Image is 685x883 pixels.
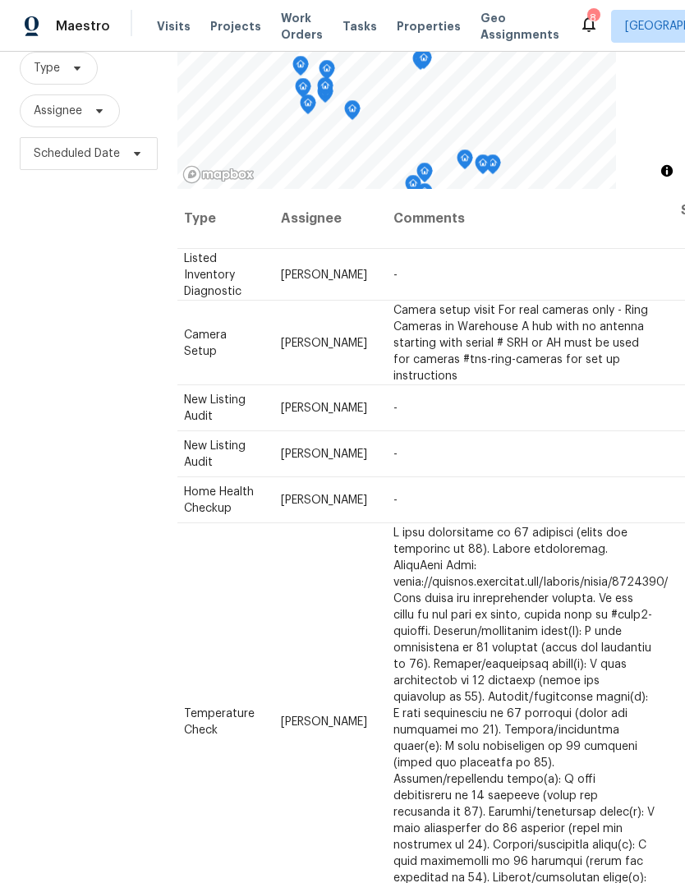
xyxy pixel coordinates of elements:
[268,189,380,249] th: Assignee
[34,103,82,119] span: Assignee
[281,448,367,460] span: [PERSON_NAME]
[184,440,246,468] span: New Listing Audit
[184,707,255,735] span: Temperature Check
[657,161,677,181] button: Toggle attribution
[157,18,191,34] span: Visits
[34,145,120,162] span: Scheduled Date
[34,60,60,76] span: Type
[56,18,110,34] span: Maestro
[393,494,398,506] span: -
[662,162,672,180] span: Toggle attribution
[397,18,461,34] span: Properties
[412,50,429,76] div: Map marker
[184,329,227,356] span: Camera Setup
[457,149,473,175] div: Map marker
[393,402,398,414] span: -
[485,154,501,180] div: Map marker
[281,10,323,43] span: Work Orders
[184,394,246,422] span: New Listing Audit
[342,21,377,32] span: Tasks
[281,402,367,414] span: [PERSON_NAME]
[317,77,333,103] div: Map marker
[300,94,316,120] div: Map marker
[480,10,559,43] span: Geo Assignments
[210,18,261,34] span: Projects
[393,304,648,381] span: Camera setup visit For real cameras only - Ring Cameras in Warehouse A hub with no antenna starti...
[281,715,367,727] span: [PERSON_NAME]
[587,10,599,26] div: 8
[475,154,491,180] div: Map marker
[182,165,255,184] a: Mapbox homepage
[416,49,432,75] div: Map marker
[393,269,398,280] span: -
[281,494,367,506] span: [PERSON_NAME]
[295,78,311,103] div: Map marker
[344,100,361,126] div: Map marker
[292,56,309,81] div: Map marker
[281,337,367,348] span: [PERSON_NAME]
[405,175,421,200] div: Map marker
[393,448,398,460] span: -
[184,486,254,514] span: Home Health Checkup
[281,269,367,280] span: [PERSON_NAME]
[171,189,268,249] th: Type
[184,252,241,297] span: Listed Inventory Diagnostic
[319,60,335,85] div: Map marker
[380,189,668,249] th: Comments
[416,163,433,188] div: Map marker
